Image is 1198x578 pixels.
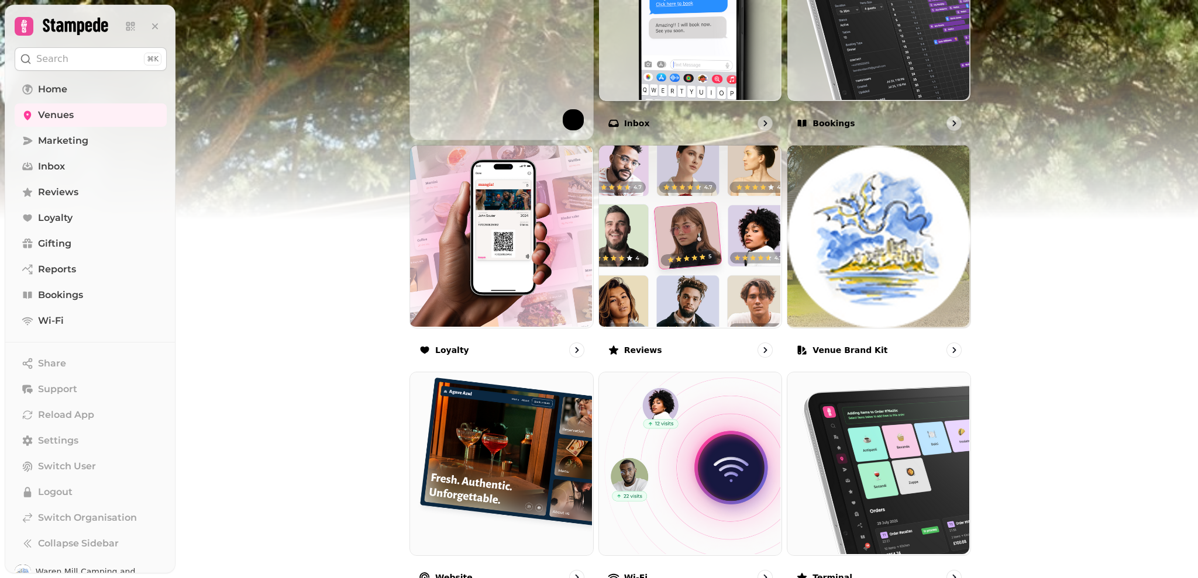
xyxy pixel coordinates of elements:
[38,382,77,396] span: Support
[38,82,67,96] span: Home
[15,403,167,427] button: Reload App
[38,185,78,199] span: Reviews
[15,206,167,230] a: Loyalty
[38,134,88,148] span: Marketing
[38,108,74,122] span: Venues
[15,455,167,478] button: Switch User
[435,344,469,356] p: Loyalty
[787,146,970,328] img: aHR0cHM6Ly9ibGFja2J4LnMzLmV1LXdlc3QtMi5hbWF6b25hd3MuY29tL2JmNmVmZTY4LTYyZGQtMTFlYS05NDcyLTA2YTRkN...
[15,103,167,127] a: Venues
[38,537,119,551] span: Collapse Sidebar
[624,344,662,356] p: Reviews
[15,258,167,281] a: Reports
[15,506,167,529] a: Switch Organisation
[15,352,167,375] button: Share
[409,371,592,554] img: Website
[144,53,161,65] div: ⌘K
[38,314,64,328] span: Wi-Fi
[598,371,781,554] img: Wi-Fi
[15,232,167,255] a: Gifting
[38,211,73,225] span: Loyalty
[15,47,167,71] button: Search⌘K
[571,344,583,356] svg: go to
[787,145,971,368] a: Venue brand kitVenue brand kit
[38,237,71,251] span: Gifting
[15,129,167,153] a: Marketing
[598,144,781,327] img: Reviews
[15,309,167,333] a: Wi-Fi
[948,117,960,129] svg: go to
[15,78,167,101] a: Home
[598,145,783,368] a: ReviewsReviews
[38,485,73,499] span: Logout
[38,357,66,371] span: Share
[786,371,969,554] img: Terminal
[15,532,167,555] button: Collapse Sidebar
[948,344,960,356] svg: go to
[38,288,83,302] span: Bookings
[15,480,167,504] button: Logout
[38,160,65,174] span: Inbox
[409,145,594,368] a: LoyaltyLoyalty
[15,283,167,307] a: Bookings
[36,52,68,66] p: Search
[813,344,887,356] p: Venue brand kit
[15,181,167,204] a: Reviews
[38,459,96,473] span: Switch User
[38,408,94,422] span: Reload App
[36,567,167,576] span: Waren Mill Camping and [GEOGRAPHIC_DATA]
[759,344,771,356] svg: go to
[409,144,592,327] img: Loyalty
[15,378,167,401] button: Support
[38,511,137,525] span: Switch Organisation
[15,155,167,178] a: Inbox
[38,262,76,276] span: Reports
[15,429,167,452] a: Settings
[38,434,78,448] span: Settings
[759,117,771,129] svg: go to
[624,117,650,129] p: Inbox
[813,117,855,129] p: Bookings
